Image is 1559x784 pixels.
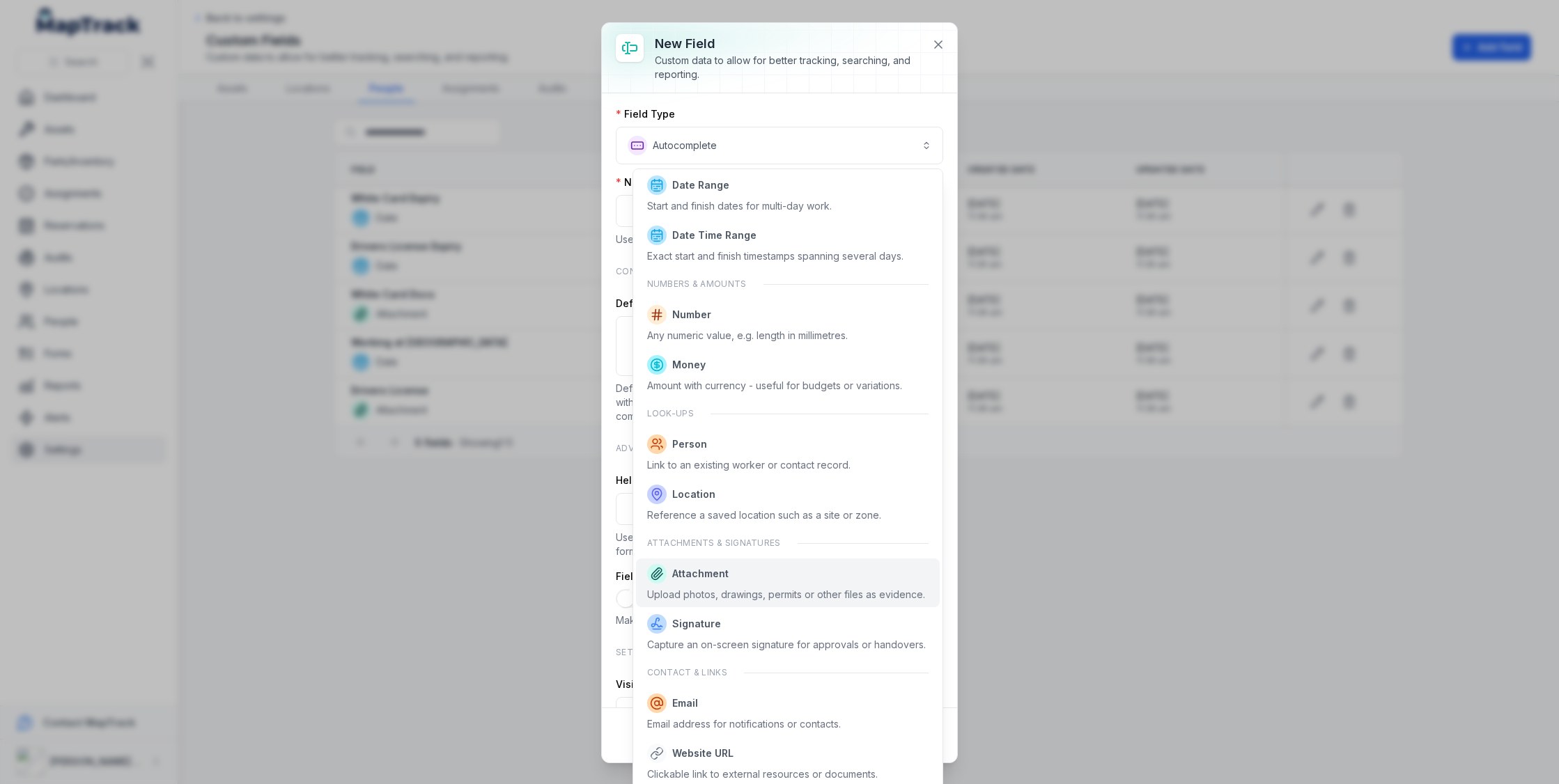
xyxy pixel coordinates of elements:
[647,508,881,522] div: Reference a saved location such as a site or zone.
[672,178,729,192] span: Date Range
[647,379,902,393] div: Amount with currency - useful for budgets or variations.
[636,529,940,557] div: Attachments & signatures
[647,458,851,472] div: Link to an existing worker or contact record.
[647,588,925,602] div: Upload photos, drawings, permits or other files as evidence.
[647,717,841,731] div: Email address for notifications or contacts.
[647,767,878,781] div: Clickable link to external resources or documents.
[672,437,707,451] span: Person
[672,746,734,760] span: Website URL
[647,199,832,213] div: Start and finish dates for multi-day work.
[672,487,715,501] span: Location
[672,358,706,372] span: Money
[672,308,711,322] span: Number
[672,617,721,631] span: Signature
[647,329,848,343] div: Any numeric value, e.g. length in millimetres.
[672,567,729,581] span: Attachment
[672,228,757,242] span: Date Time Range
[616,127,943,164] button: Autocomplete
[636,659,940,687] div: Contact & links
[672,696,698,710] span: Email
[636,270,940,298] div: Numbers & amounts
[647,249,903,263] div: Exact start and finish timestamps spanning several days.
[647,638,926,652] div: Capture an on-screen signature for approvals or handovers.
[636,400,940,428] div: Look-ups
